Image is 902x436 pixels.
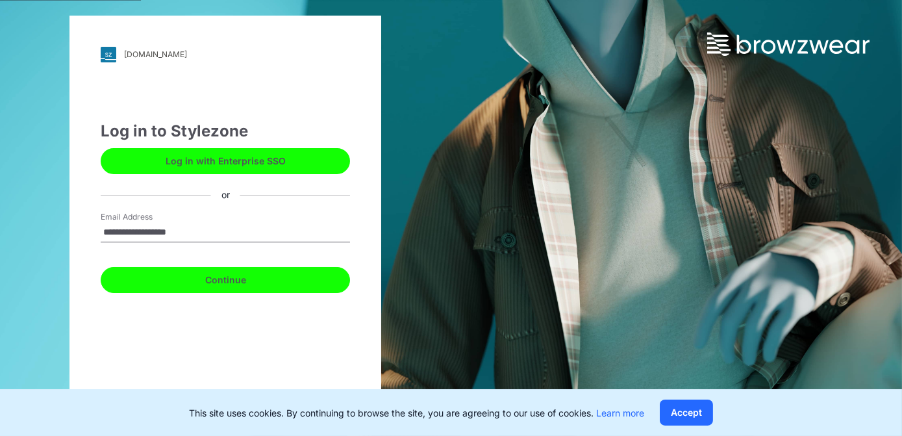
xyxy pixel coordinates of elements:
[189,406,644,420] p: This site uses cookies. By continuing to browse the site, you are agreeing to our use of cookies.
[707,32,870,56] img: browzwear-logo.73288ffb.svg
[660,400,713,426] button: Accept
[101,267,350,293] button: Continue
[101,211,192,223] label: Email Address
[211,188,240,202] div: or
[101,148,350,174] button: Log in with Enterprise SSO
[101,47,350,62] a: [DOMAIN_NAME]
[596,407,644,418] a: Learn more
[101,120,350,143] div: Log in to Stylezone
[101,47,116,62] img: svg+xml;base64,PHN2ZyB3aWR0aD0iMjgiIGhlaWdodD0iMjgiIHZpZXdCb3g9IjAgMCAyOCAyOCIgZmlsbD0ibm9uZSIgeG...
[124,49,187,59] div: [DOMAIN_NAME]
